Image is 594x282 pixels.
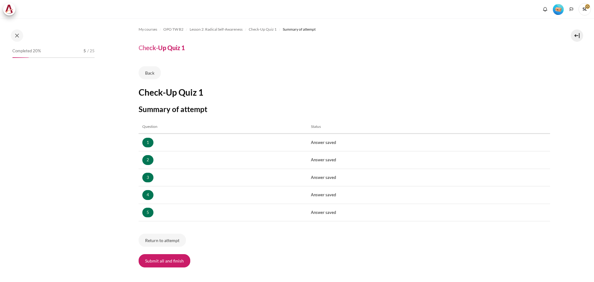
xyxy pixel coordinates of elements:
[139,104,550,114] h3: Summary of attempt
[5,5,14,14] img: Architeck
[307,151,550,169] td: Answer saved
[142,155,153,165] a: 2
[579,3,591,15] a: User menu
[139,120,307,133] th: Question
[307,186,550,204] td: Answer saved
[190,26,243,33] a: Lesson 2: Radical Self-Awareness
[307,134,550,151] td: Answer saved
[249,27,277,32] span: Check-Up Quiz 1
[579,3,591,15] span: SL
[550,3,566,15] a: Level #1
[163,27,183,32] span: OPO TW B2
[142,208,153,218] a: 5
[142,138,153,148] a: 1
[139,254,190,267] button: Submit all and finish
[139,44,185,52] h4: Check-Up Quiz 1
[283,27,316,32] span: Summary of attempt
[139,87,550,98] h2: Check-Up Quiz 1
[249,26,277,33] a: Check-Up Quiz 1
[567,5,576,14] button: Languages
[139,26,157,33] a: My courses
[307,169,550,186] td: Answer saved
[540,5,550,14] div: Show notification window with no new notifications
[553,4,564,15] img: Level #1
[12,48,41,54] span: Completed 20%
[84,48,86,54] span: 5
[142,190,153,200] a: 4
[87,48,95,54] span: / 25
[142,173,153,183] a: 3
[190,27,243,32] span: Lesson 2: Radical Self-Awareness
[3,3,19,15] a: Architeck Architeck
[139,24,550,34] nav: Navigation bar
[139,27,157,32] span: My courses
[553,3,564,15] div: Level #1
[307,120,550,133] th: Status
[163,26,183,33] a: OPO TW B2
[307,204,550,221] td: Answer saved
[139,234,186,247] button: Return to attempt
[139,66,161,79] a: Back
[12,57,29,58] div: 20%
